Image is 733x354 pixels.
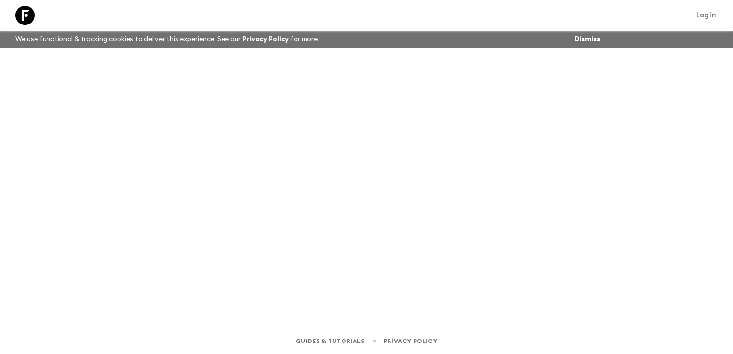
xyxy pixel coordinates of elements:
[12,31,323,48] p: We use functional & tracking cookies to deliver this experience. See our for more.
[242,36,289,43] a: Privacy Policy
[296,336,365,346] a: Guides & Tutorials
[384,336,437,346] a: Privacy Policy
[691,9,721,22] a: Log in
[572,33,603,46] button: Dismiss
